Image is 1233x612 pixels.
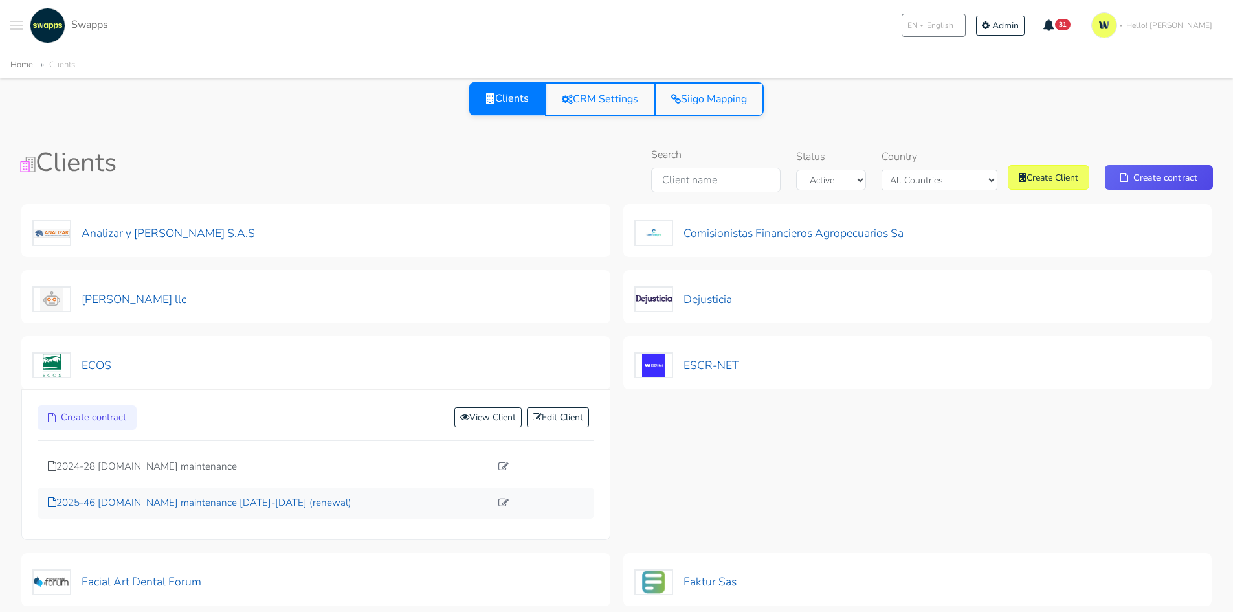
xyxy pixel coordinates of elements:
[796,149,825,164] label: Status
[61,411,126,425] span: Create contract
[20,147,405,178] h1: Clients
[38,405,137,430] a: Create contract
[1035,14,1080,36] button: 31
[902,14,966,37] button: ENEnglish
[32,352,112,379] button: ECOS
[454,407,522,427] a: View Client
[20,157,36,172] img: Clients Icon
[36,58,75,73] li: Clients
[634,286,673,312] img: Dejusticia
[545,82,655,116] a: CRM Settings
[32,220,256,247] button: Analizar y [PERSON_NAME] S.A.S
[634,220,673,246] img: Comisionistas Financieros Agropecuarios Sa
[927,19,953,31] span: English
[48,495,491,510] a: 2025-46 [DOMAIN_NAME] maintenance [DATE]-[DATE] (renewal)
[1055,19,1071,30] span: 31
[48,459,491,474] a: 2024-28 [DOMAIN_NAME] maintenance
[634,352,739,379] button: ESCR-NET
[27,8,108,43] a: Swapps
[651,168,781,192] input: Client name
[1008,165,1089,190] a: Create Client
[634,569,737,596] button: Faktur Sas
[651,147,682,163] label: Search
[10,59,33,71] a: Home
[71,17,108,32] span: Swapps
[32,286,71,312] img: Craig Storti llc
[1086,7,1223,43] a: Hello! [PERSON_NAME]
[32,220,71,246] img: Analizar y Lombana S.A.S
[32,569,202,596] button: Facial Art Dental Forum
[469,82,764,116] div: View selector
[882,149,917,164] label: Country
[469,82,546,115] a: Clients
[976,16,1025,36] a: Admin
[30,8,65,43] img: swapps-linkedin-v2.jpg
[1105,165,1213,190] a: Create contract
[32,286,187,313] button: [PERSON_NAME] llc
[992,19,1019,32] span: Admin
[634,220,904,247] button: Comisionistas Financieros Agropecuarios Sa
[1091,12,1117,38] img: isotipo-3-3e143c57.png
[1126,19,1212,31] span: Hello! [PERSON_NAME]
[634,569,673,595] img: Faktur Sas
[654,82,764,116] a: Siigo Mapping
[32,352,71,378] img: ECOS
[634,352,673,378] img: ESCR-NET
[527,407,589,427] a: Edit Client
[32,569,71,595] img: Facial Art Dental Forum
[634,286,733,313] button: Dejusticia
